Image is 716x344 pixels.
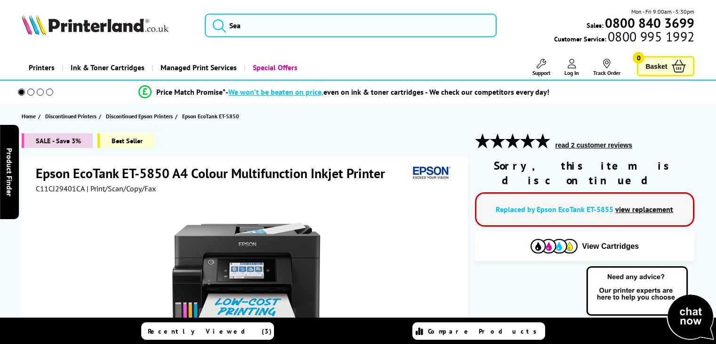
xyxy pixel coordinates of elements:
span: Product Finder [5,148,14,197]
button: read 2 customer reviews [553,141,635,149]
span: Ink & Toner Cartridges [71,56,145,80]
img: Open Live Chat window [584,265,716,342]
span: C11CJ29401CA [36,184,85,193]
a: Compare Products [412,322,545,340]
a: Discontinued Printers [45,111,99,121]
a: 0800 840 3699 [603,18,694,27]
a: Discontinued Epson Printers [106,111,175,121]
span: Sales: [587,21,603,30]
a: Basket 0 [637,56,694,76]
li: modal_Promise [5,84,683,100]
img: Epson [409,164,452,182]
span: Customer Service: [554,32,694,43]
span: Basket [645,60,667,73]
a: Printerland Logo [22,14,193,37]
span: We won’t be beaten on price, [228,87,323,97]
span: Price Match Promise* [156,87,225,97]
a: Managed Print Services [152,56,244,80]
span: Mon - Fri 9:00am - 5:30pm [631,7,694,16]
div: - even on ink & toner cartridges - We check our competitors every day! [225,87,549,97]
input: Sea [205,14,497,37]
img: Cartridges [531,239,578,254]
a: Log In [564,59,579,76]
span: | Print/Scan/Copy/Fax [87,184,156,193]
span: Home [22,111,36,121]
span: SALE - Save 3% [22,133,93,148]
div: Sorry, this item is discontinued [475,158,695,188]
a: Home [22,111,38,121]
a: Special Offers [244,56,305,80]
a: Replaced by Epson EcoTank ET-5855 [496,205,613,214]
h1: Epson EcoTank ET-5850 A4 Colour Multifunction Inkjet Printer [36,164,394,182]
a: Printers [22,56,62,80]
span: Best Seller [97,133,154,148]
button: View Cartridges [482,238,688,254]
span: 0 [633,52,644,64]
span: Support [532,69,550,76]
a: Track Order [593,59,620,76]
span: Epson EcoTank ET-5850 [182,111,239,121]
b: 0800 840 3699 [605,14,694,32]
a: view replacement [615,205,673,214]
span: Discontinued Epson Printers [106,111,173,121]
a: Support [532,59,550,76]
span: Discontinued Printers [45,111,97,121]
span: Log In [564,69,579,76]
a: Recently Viewed (3) [141,322,274,340]
a: Epson EcoTank ET-5850 [182,111,241,121]
span: Compare Products [428,327,542,336]
a: Ink & Toner Cartridges [62,56,152,80]
span: Recently Viewed (3) [148,327,272,336]
img: Printerland Logo [22,14,169,35]
span: View Cartridges [582,242,639,251]
span: 0800 995 1992 [606,32,694,41]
